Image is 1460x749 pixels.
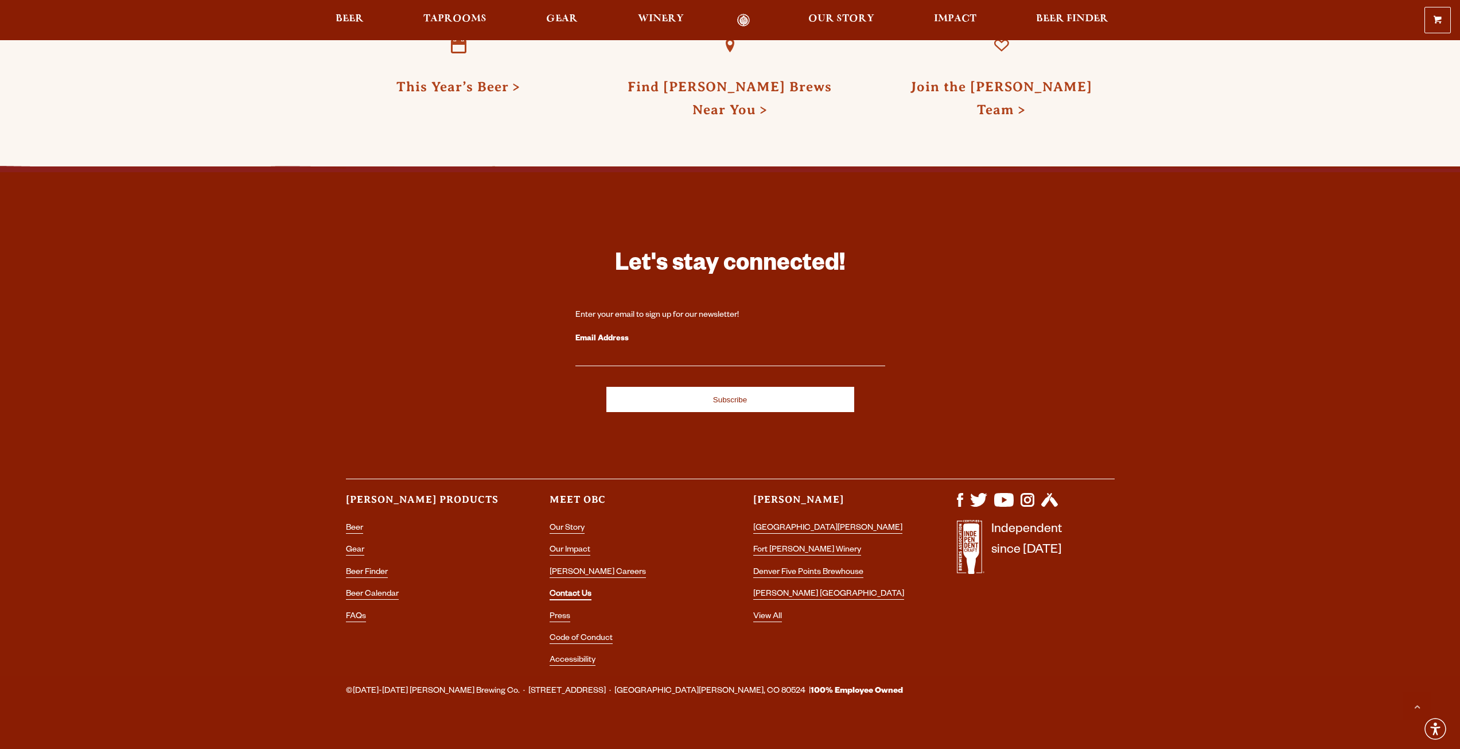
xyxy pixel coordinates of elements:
a: Visit us on Facebook [957,501,963,510]
a: Our Story [801,14,882,27]
a: Odell Home [722,14,765,27]
a: Taprooms [416,14,494,27]
span: Beer [336,14,364,24]
a: Fort [PERSON_NAME] Winery [753,546,861,556]
a: Scroll to top [1403,692,1431,720]
a: Code of Conduct [550,634,613,644]
a: Our Story [550,524,585,534]
p: Independent since [DATE] [991,520,1062,580]
h3: [PERSON_NAME] [753,493,911,517]
span: Winery [638,14,684,24]
a: Gear [539,14,585,27]
a: This Year’s Beer [396,79,520,94]
a: Our Impact [550,546,590,556]
span: Taprooms [423,14,486,24]
span: ©[DATE]-[DATE] [PERSON_NAME] Brewing Co. · [STREET_ADDRESS] · [GEOGRAPHIC_DATA][PERSON_NAME], CO ... [346,684,903,699]
a: FAQs [346,612,366,622]
a: Beer Calendar [346,590,399,600]
strong: 100% Employee Owned [811,687,903,696]
a: [GEOGRAPHIC_DATA][PERSON_NAME] [753,524,902,534]
span: Beer Finder [1036,14,1108,24]
a: View All [753,612,782,622]
a: Beer [346,524,363,534]
input: Subscribe [606,387,854,412]
a: This Year’s Beer [432,20,485,72]
a: [PERSON_NAME] [GEOGRAPHIC_DATA] [753,590,904,600]
h3: Meet OBC [550,493,707,517]
a: Beer [328,14,371,27]
a: Gear [346,546,364,556]
a: Press [550,612,570,622]
a: Beer Finder [1029,14,1116,27]
a: Winery [630,14,691,27]
a: Visit us on Instagram [1021,501,1034,510]
a: Find [PERSON_NAME] BrewsNear You [628,79,832,117]
a: [PERSON_NAME] Careers [550,568,646,578]
h3: Let's stay connected! [575,249,885,283]
div: Enter your email to sign up for our newsletter! [575,310,885,321]
a: Beer Finder [346,568,388,578]
a: Contact Us [550,590,591,600]
a: Visit us on Untappd [1041,501,1058,510]
a: Visit us on X (formerly Twitter) [970,501,987,510]
a: Visit us on YouTube [994,501,1014,510]
span: Impact [934,14,976,24]
label: Email Address [575,332,885,347]
span: Gear [546,14,578,24]
div: Accessibility Menu [1423,716,1448,742]
a: Denver Five Points Brewhouse [753,568,863,578]
h3: [PERSON_NAME] Products [346,493,504,517]
a: Impact [926,14,984,27]
a: Join the Odell Team [975,20,1028,72]
a: Join the [PERSON_NAME] Team [910,79,1092,117]
a: Accessibility [550,656,595,666]
a: Find Odell Brews Near You [703,20,756,72]
span: Our Story [808,14,874,24]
